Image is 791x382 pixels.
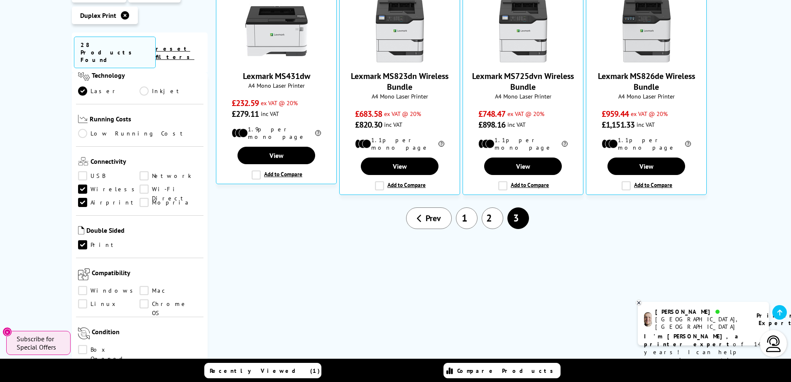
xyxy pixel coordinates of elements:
[86,226,202,236] span: Double Sided
[140,286,201,295] a: Mac
[92,269,202,282] span: Compatibility
[238,147,315,164] a: View
[243,71,310,81] a: Lexmark MS431dw
[478,136,568,151] li: 1.1p per mono page
[80,11,116,20] span: Duplex Print
[78,269,90,280] img: Compatibility
[637,121,655,128] span: inc VAT
[478,108,505,119] span: £748.47
[482,207,503,229] a: 2
[78,71,90,81] img: Technology
[92,328,202,341] span: Condition
[78,240,140,249] a: Print
[765,335,782,352] img: user-headset-light.svg
[369,56,431,64] a: Lexmark MS823dn Wireless Bundle
[655,315,746,330] div: [GEOGRAPHIC_DATA], [GEOGRAPHIC_DATA]
[204,363,321,378] a: Recently Viewed (1)
[375,181,426,190] label: Add to Compare
[245,56,308,64] a: Lexmark MS431dw
[91,157,202,167] span: Connectivity
[78,328,90,339] img: Condition
[78,198,140,207] a: Airprint
[602,119,634,130] span: £1,151.33
[261,110,279,118] span: inc VAT
[607,158,685,175] a: View
[631,110,668,118] span: ex VAT @ 20%
[17,335,62,351] span: Subscribe for Special Offers
[456,207,478,229] a: 1
[78,226,84,234] img: Double Sided
[590,92,702,100] span: A4 Mono Laser Printer
[220,81,332,89] span: A4 Mono Laser Printer
[140,86,201,96] a: Inkjet
[644,333,741,348] b: I'm [PERSON_NAME], a printer expert
[78,171,140,180] a: USB
[602,136,691,151] li: 1.1p per mono page
[472,71,574,92] a: Lexmark MS725dvn Wireless Bundle
[92,71,201,82] span: Technology
[355,108,382,119] span: £683.58
[252,170,302,180] label: Add to Compare
[344,92,455,100] span: A4 Mono Laser Printer
[406,207,452,229] a: Prev
[478,119,505,130] span: £898.16
[598,71,695,92] a: Lexmark MS826de Wireless Bundle
[78,299,140,308] a: Linux
[351,71,448,92] a: Lexmark MS823dn Wireless Bundle
[615,56,678,64] a: Lexmark MS826de Wireless Bundle
[384,121,402,128] span: inc VAT
[492,56,554,64] a: Lexmark MS725dvn Wireless Bundle
[140,198,201,207] a: Mopria
[74,37,156,68] span: 28 Products Found
[78,129,202,138] a: Low Running Cost
[2,327,12,337] button: Close
[78,157,88,165] img: Connectivity
[140,185,201,194] a: Wi-Fi Direct
[655,308,746,315] div: [PERSON_NAME]
[140,171,201,180] a: Network
[232,98,259,108] span: £232.59
[78,286,140,295] a: Windows
[622,181,672,190] label: Add to Compare
[644,333,763,372] p: of 14 years! I can help you choose the right product
[355,119,382,130] span: £820.30
[90,115,201,125] span: Running Costs
[384,110,421,118] span: ex VAT @ 20%
[210,367,320,375] span: Recently Viewed (1)
[426,213,441,224] span: Prev
[457,367,558,375] span: Compare Products
[507,110,544,118] span: ex VAT @ 20%
[261,99,298,107] span: ex VAT @ 20%
[78,115,88,123] img: Running Costs
[507,121,526,128] span: inc VAT
[602,108,629,119] span: £959.44
[78,345,140,354] a: Box Opened
[361,158,438,175] a: View
[644,312,652,327] img: ashley-livechat.png
[232,108,259,119] span: £279.11
[498,181,549,190] label: Add to Compare
[484,158,561,175] a: View
[78,185,140,194] a: Wireless
[467,92,579,100] span: A4 Mono Laser Printer
[156,45,194,61] a: reset filters
[78,86,140,96] a: Laser
[355,136,444,151] li: 1.1p per mono page
[443,363,561,378] a: Compare Products
[140,299,201,308] a: Chrome OS
[232,126,321,140] li: 1.9p per mono page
